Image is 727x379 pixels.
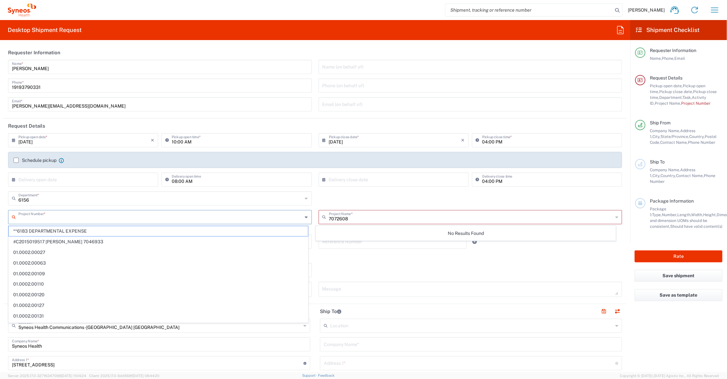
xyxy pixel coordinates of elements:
[8,374,86,378] span: Server: 2025.17.0-327f6347098
[132,374,159,378] span: [DATE] 08:44:20
[662,212,677,217] span: Number,
[659,89,693,94] span: Pickup close date,
[688,140,715,145] span: Phone Number
[681,101,711,106] span: Project Number
[674,56,685,61] span: Email
[635,289,722,301] button: Save as template
[660,134,689,139] span: State/Province,
[14,158,56,163] label: Schedule pickup
[659,95,682,100] span: Department,
[650,206,666,217] span: Package 1:
[316,226,616,241] div: No Results Found
[9,237,308,247] span: #C2015019517 [PERSON_NAME] 7046933
[9,300,308,311] span: 01.0002.00127
[650,48,696,53] span: Requester Information
[620,373,719,379] span: Copyright © [DATE]-[DATE] Agistix Inc., All Rights Reserved
[9,258,308,268] span: 01.0002.00063
[650,159,665,164] span: Ship To
[8,123,45,129] h2: Request Details
[318,374,334,377] a: Feedback
[9,322,308,332] span: 01.0002.00141
[9,279,308,289] span: 01.0002.00110
[9,226,308,236] span: **6183 DEPARTMENTAL EXPENSE
[320,308,341,315] h2: Ship To
[9,311,308,321] span: 01.0002.00131
[650,75,682,80] span: Request Details
[682,95,692,100] span: Task,
[650,198,694,204] span: Package Information
[703,212,717,217] span: Height,
[652,212,662,217] span: Type,
[636,26,700,34] h2: Shipment Checklist
[151,135,154,145] i: ×
[8,49,60,56] h2: Requester Information
[677,212,691,217] span: Length,
[650,167,680,172] span: Company Name,
[9,247,308,258] span: 01.0002.00027
[652,173,660,178] span: City,
[650,128,680,133] span: Company Name,
[461,135,465,145] i: ×
[319,224,622,230] div: This field is required
[670,224,722,229] span: Should have valid content(s)
[8,26,82,34] h2: Desktop Shipment Request
[689,134,705,139] span: Country,
[89,374,159,378] span: Client: 2025.17.0-5dd568f
[470,237,479,246] a: Add Reference
[662,56,674,61] span: Phone,
[650,120,671,125] span: Ship From
[676,173,704,178] span: Contact Name,
[691,212,703,217] span: Width,
[660,173,676,178] span: Country,
[302,374,318,377] a: Support
[9,269,308,279] span: 01.0002.00109
[445,4,613,16] input: Shipment, tracking or reference number
[660,140,688,145] span: Contact Name,
[635,270,722,282] button: Save shipment
[635,250,722,262] button: Rate
[652,134,660,139] span: City,
[650,56,662,61] span: Name,
[9,290,308,300] span: 01.0002.00120
[650,83,683,88] span: Pickup open date,
[61,374,86,378] span: [DATE] 11:04:24
[655,101,681,106] span: Project Name,
[628,7,665,13] span: [PERSON_NAME]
